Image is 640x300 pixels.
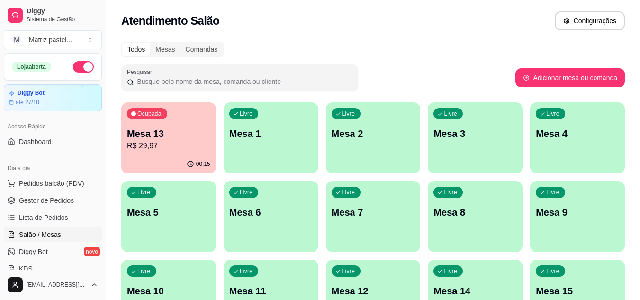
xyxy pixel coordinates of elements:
[428,181,523,252] button: LivreMesa 8
[342,267,355,275] p: Livre
[12,62,51,72] div: Loja aberta
[19,137,52,146] span: Dashboard
[240,267,253,275] p: Livre
[433,284,517,298] p: Mesa 14
[19,264,33,273] span: KDS
[4,176,102,191] button: Pedidos balcão (PDV)
[224,181,318,252] button: LivreMesa 6
[342,189,355,196] p: Livre
[4,227,102,242] a: Salão / Mesas
[332,206,415,219] p: Mesa 7
[4,161,102,176] div: Dia a dia
[4,210,102,225] a: Lista de Pedidos
[150,43,180,56] div: Mesas
[229,206,313,219] p: Mesa 6
[29,35,72,45] div: Matriz pastel ...
[536,206,619,219] p: Mesa 9
[122,43,150,56] div: Todos
[4,261,102,276] a: KDS
[332,127,415,140] p: Mesa 2
[19,213,68,222] span: Lista de Pedidos
[4,193,102,208] a: Gestor de Pedidos
[433,206,517,219] p: Mesa 8
[19,247,48,256] span: Diggy Bot
[19,230,61,239] span: Salão / Mesas
[240,110,253,118] p: Livre
[342,110,355,118] p: Livre
[4,134,102,149] a: Dashboard
[127,68,155,76] label: Pesquisar
[4,4,102,27] a: DiggySistema de Gestão
[444,110,457,118] p: Livre
[224,102,318,173] button: LivreMesa 1
[546,110,559,118] p: Livre
[137,267,151,275] p: Livre
[326,102,421,173] button: LivreMesa 2
[428,102,523,173] button: LivreMesa 3
[137,189,151,196] p: Livre
[546,189,559,196] p: Livre
[127,127,210,140] p: Mesa 13
[121,13,219,28] h2: Atendimento Salão
[12,35,21,45] span: M
[444,189,457,196] p: Livre
[4,119,102,134] div: Acesso Rápido
[121,102,216,173] button: OcupadaMesa 13R$ 29,9700:15
[229,284,313,298] p: Mesa 11
[16,99,39,106] article: até 27/10
[332,284,415,298] p: Mesa 12
[19,179,84,188] span: Pedidos balcão (PDV)
[229,127,313,140] p: Mesa 1
[137,110,162,118] p: Ocupada
[326,181,421,252] button: LivreMesa 7
[4,84,102,111] a: Diggy Botaté 27/10
[73,61,94,73] button: Alterar Status
[127,206,210,219] p: Mesa 5
[536,127,619,140] p: Mesa 4
[196,160,210,168] p: 00:15
[240,189,253,196] p: Livre
[546,267,559,275] p: Livre
[121,181,216,252] button: LivreMesa 5
[536,284,619,298] p: Mesa 15
[127,140,210,152] p: R$ 29,97
[433,127,517,140] p: Mesa 3
[27,281,87,289] span: [EMAIL_ADDRESS][DOMAIN_NAME]
[444,267,457,275] p: Livre
[530,181,625,252] button: LivreMesa 9
[127,284,210,298] p: Mesa 10
[4,30,102,49] button: Select a team
[515,68,625,87] button: Adicionar mesa ou comanda
[4,244,102,259] a: Diggy Botnovo
[27,16,98,23] span: Sistema de Gestão
[4,273,102,296] button: [EMAIL_ADDRESS][DOMAIN_NAME]
[19,196,74,205] span: Gestor de Pedidos
[555,11,625,30] button: Configurações
[18,90,45,97] article: Diggy Bot
[180,43,223,56] div: Comandas
[530,102,625,173] button: LivreMesa 4
[134,77,352,86] input: Pesquisar
[27,7,98,16] span: Diggy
